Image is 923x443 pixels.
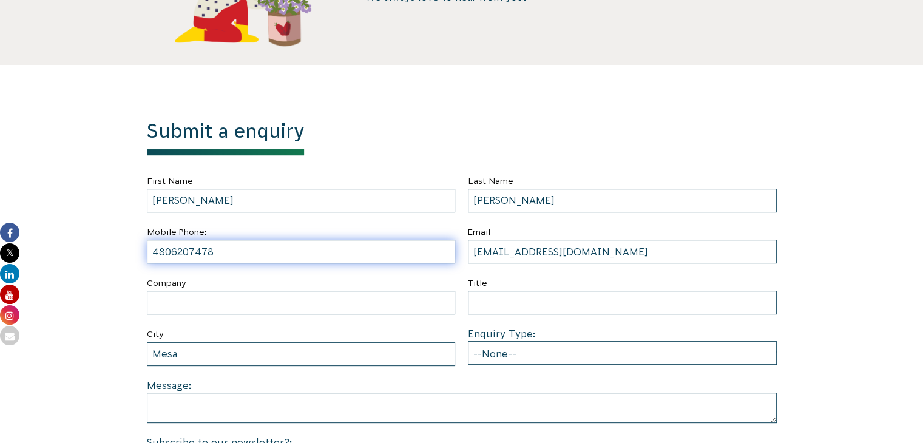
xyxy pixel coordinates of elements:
[468,225,777,240] label: Email
[147,276,456,291] label: Company
[468,276,777,291] label: Title
[147,378,777,423] div: Message:
[468,326,777,365] div: Enquiry Type:
[147,225,456,240] label: Mobile Phone:
[147,120,304,155] h1: Submit a enquiry
[147,174,456,189] label: First Name
[468,341,777,365] select: Enquiry Type
[468,174,777,189] label: Last Name
[147,326,456,342] label: City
